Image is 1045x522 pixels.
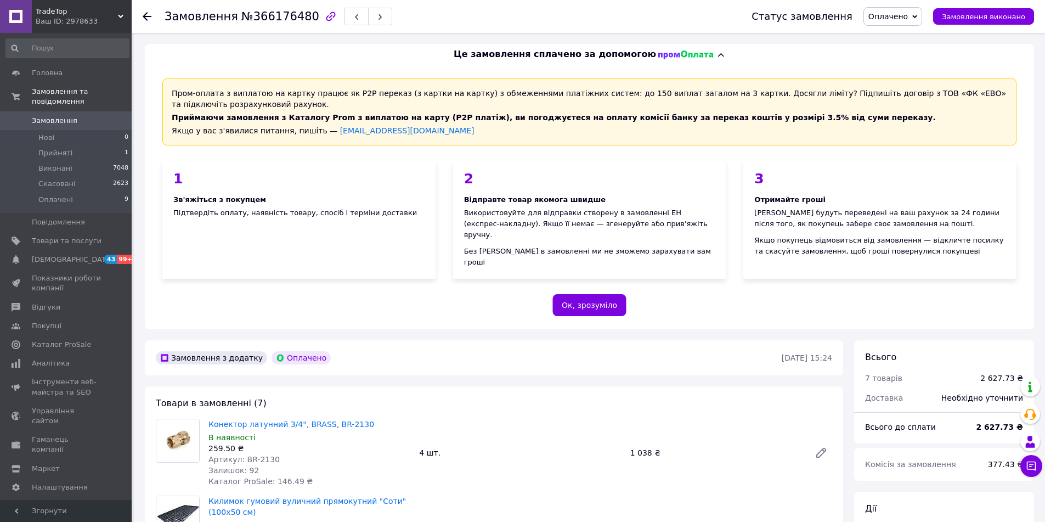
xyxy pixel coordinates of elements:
span: Аналітика [32,358,70,368]
span: Товари та послуги [32,236,101,246]
span: [DEMOGRAPHIC_DATA] [32,255,113,265]
span: Оплачені [38,195,73,205]
span: Головна [32,68,63,78]
div: Необхідно уточнити [935,386,1030,410]
span: Залишок: 92 [208,466,259,475]
span: Скасовані [38,179,76,189]
span: Всього до сплати [865,423,936,431]
span: Показники роботи компанії [32,273,101,293]
div: Використовуйте для відправки створену в замовленні ЕН (експрес-накладну). Якщо її немає — згенеру... [464,207,715,240]
span: Артикул: BR-2130 [208,455,280,464]
a: Килимок гумовий вуличний прямокутний "Соти" (100х50 см) [208,497,406,517]
div: Ваш ID: 2978633 [36,16,132,26]
span: В наявності [208,433,256,442]
span: Відгуки [32,302,60,312]
div: Якщо у вас з'явилися питання, пишіть — [172,125,1007,136]
span: Інструменти веб-майстра та SEO [32,377,101,397]
div: 1 038 ₴ [626,445,806,461]
span: Дії [865,503,877,514]
span: 7 товарів [865,374,902,383]
img: Конектор латунний 3/4", BRASS, BR-2130 [156,419,199,462]
a: Редагувати [810,442,832,464]
span: №366176480 [241,10,319,23]
span: Замовлення виконано [942,13,1025,21]
span: Комісія за замовлення [865,460,956,469]
span: Товари в замовленні (7) [156,398,267,408]
span: Каталог ProSale: 146.49 ₴ [208,477,313,486]
input: Пошук [5,38,129,58]
span: Повідомлення [32,217,85,227]
div: 2 627.73 ₴ [980,373,1023,384]
div: 4 шт. [415,445,625,461]
span: 9 [125,195,128,205]
span: Маркет [32,464,60,474]
span: Зв'яжіться з покупцем [173,195,266,204]
span: Замовлення [32,116,77,126]
div: Повернутися назад [143,11,151,22]
span: Всього [865,352,896,362]
span: Нові [38,133,54,143]
span: Замовлення та повідомлення [32,87,132,106]
span: Покупці [32,321,61,331]
div: Пром-оплата з виплатою на картку працює як P2P переказ (з картки на картку) з обмеженнями платіжн... [162,78,1016,145]
span: Прийняті [38,148,72,158]
div: Підтвердіть оплату, наявність товару, спосіб і терміни доставки [162,161,436,279]
div: 259.50 ₴ [208,443,410,454]
span: Оплачено [868,12,908,21]
span: 2623 [113,179,128,189]
span: Замовлення [165,10,238,23]
span: 377.43 ₴ [988,460,1023,469]
span: 43 [104,255,117,264]
div: Оплачено [272,351,331,364]
div: 3 [754,172,1006,186]
span: Гаманець компанії [32,435,101,454]
span: Налаштування [32,482,88,492]
span: 1 [125,148,128,158]
div: 1 [173,172,425,186]
button: Замовлення виконано [933,8,1034,25]
span: Отримайте гроші [754,195,826,204]
a: [EMAIL_ADDRESS][DOMAIN_NAME] [340,126,475,135]
div: Якщо покупець відмовиться від замовлення — відкличте посилку та скасуйте замовлення, щоб гроші по... [754,235,1006,257]
span: TradeTop [36,7,118,16]
span: Управління сайтом [32,406,101,426]
time: [DATE] 15:24 [782,353,832,362]
span: 0 [125,133,128,143]
a: Конектор латунний 3/4", BRASS, BR-2130 [208,420,374,429]
span: Відправте товар якомога швидше [464,195,606,204]
div: [PERSON_NAME] будуть переведені на ваш рахунок за 24 години після того, як покупець забере своє з... [754,207,1006,229]
div: Без [PERSON_NAME] в замовленні ми не зможемо зарахувати вам гроші [464,246,715,268]
span: Доставка [865,394,903,402]
span: 7048 [113,164,128,173]
div: Замовлення з додатку [156,351,267,364]
b: 2 627.73 ₴ [976,423,1023,431]
span: Каталог ProSale [32,340,91,350]
div: 2 [464,172,715,186]
span: Приймаючи замовлення з Каталогу Prom з виплатою на карту (Р2Р платіж), ви погоджуєтеся на оплату ... [172,113,936,122]
span: Виконані [38,164,72,173]
button: Ок, зрозуміло [552,294,626,316]
div: Статус замовлення [752,11,852,22]
span: Це замовлення сплачено за допомогою [454,48,656,61]
span: 99+ [117,255,135,264]
button: Чат з покупцем [1020,455,1042,477]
